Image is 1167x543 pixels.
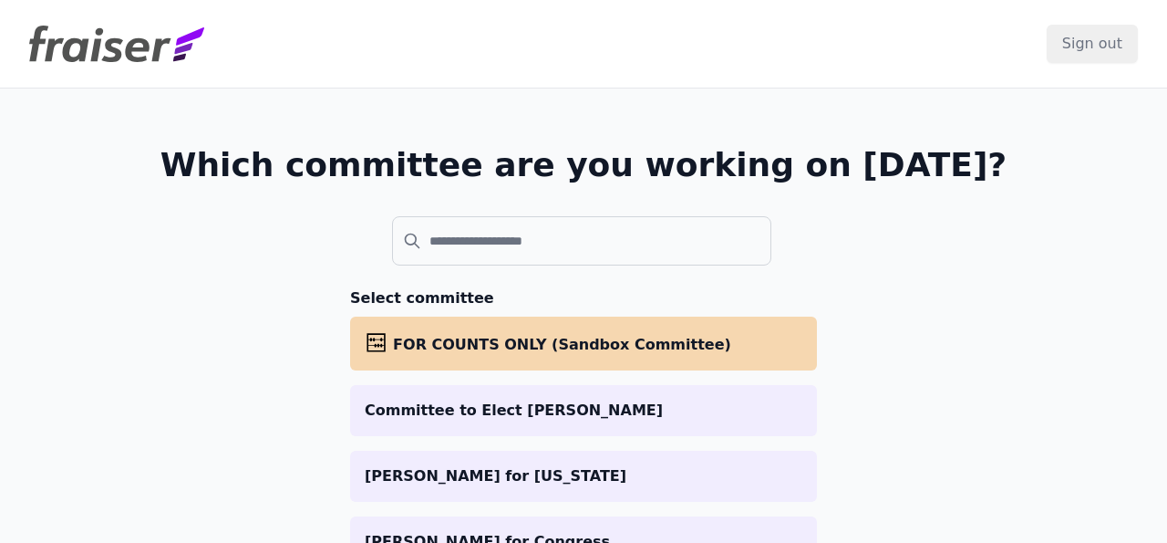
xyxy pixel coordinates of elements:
p: [PERSON_NAME] for [US_STATE] [365,465,802,487]
a: FOR COUNTS ONLY (Sandbox Committee) [350,317,817,371]
h3: Select committee [350,287,817,309]
p: Committee to Elect [PERSON_NAME] [365,400,802,422]
span: FOR COUNTS ONLY (Sandbox Committee) [393,336,731,353]
img: Fraiser Logo [29,26,204,62]
h1: Which committee are you working on [DATE]? [160,147,1007,183]
a: [PERSON_NAME] for [US_STATE] [350,451,817,502]
a: Committee to Elect [PERSON_NAME] [350,385,817,436]
input: Sign out [1047,25,1138,63]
